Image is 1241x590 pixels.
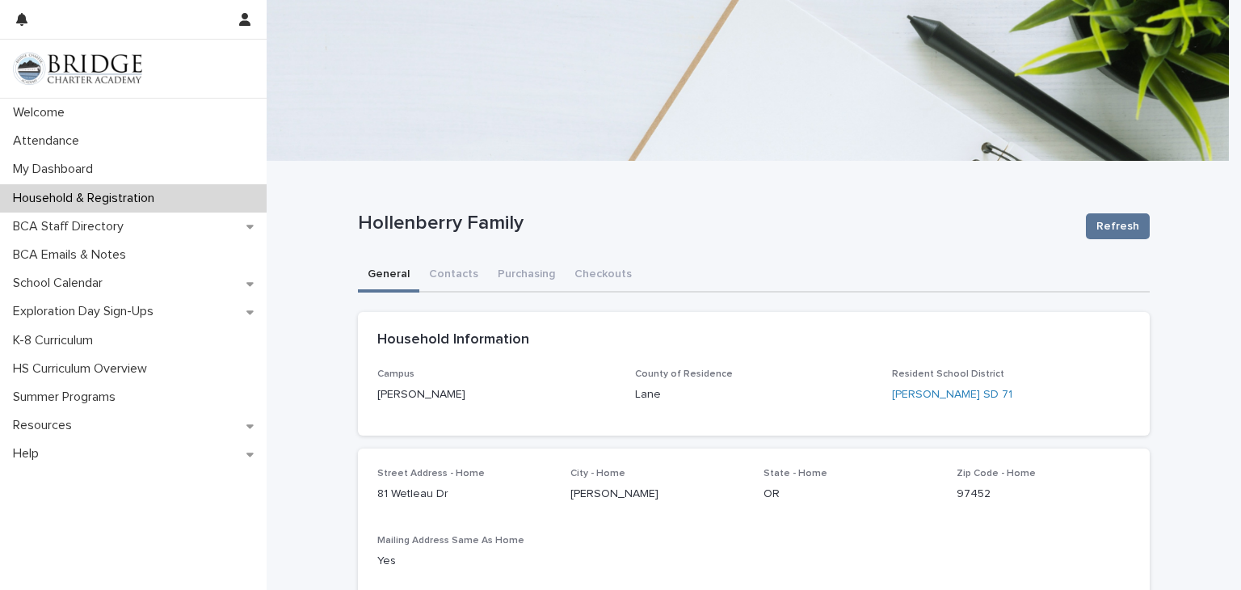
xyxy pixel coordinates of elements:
[635,369,733,379] span: County of Residence
[377,469,485,478] span: Street Address - Home
[6,247,139,263] p: BCA Emails & Notes
[6,390,128,405] p: Summer Programs
[358,259,419,293] button: General
[377,369,414,379] span: Campus
[377,331,529,349] h2: Household Information
[6,162,106,177] p: My Dashboard
[358,212,1073,235] p: Hollenberry Family
[377,486,551,503] p: 81 Wetleau Dr
[6,333,106,348] p: K-8 Curriculum
[6,191,167,206] p: Household & Registration
[419,259,488,293] button: Contacts
[6,219,137,234] p: BCA Staff Directory
[6,133,92,149] p: Attendance
[764,469,827,478] span: State - Home
[6,105,78,120] p: Welcome
[6,361,160,377] p: HS Curriculum Overview
[488,259,565,293] button: Purchasing
[635,386,873,403] p: Lane
[570,469,625,478] span: City - Home
[957,486,1130,503] p: 97452
[377,553,551,570] p: Yes
[957,469,1036,478] span: Zip Code - Home
[892,369,1004,379] span: Resident School District
[6,304,166,319] p: Exploration Day Sign-Ups
[13,53,142,85] img: V1C1m3IdTEidaUdm9Hs0
[6,418,85,433] p: Resources
[565,259,642,293] button: Checkouts
[570,486,744,503] p: [PERSON_NAME]
[764,486,937,503] p: OR
[1096,218,1139,234] span: Refresh
[377,386,616,403] p: [PERSON_NAME]
[892,386,1012,403] a: [PERSON_NAME] SD 71
[6,276,116,291] p: School Calendar
[377,536,524,546] span: Mailing Address Same As Home
[6,446,52,461] p: Help
[1086,213,1150,239] button: Refresh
